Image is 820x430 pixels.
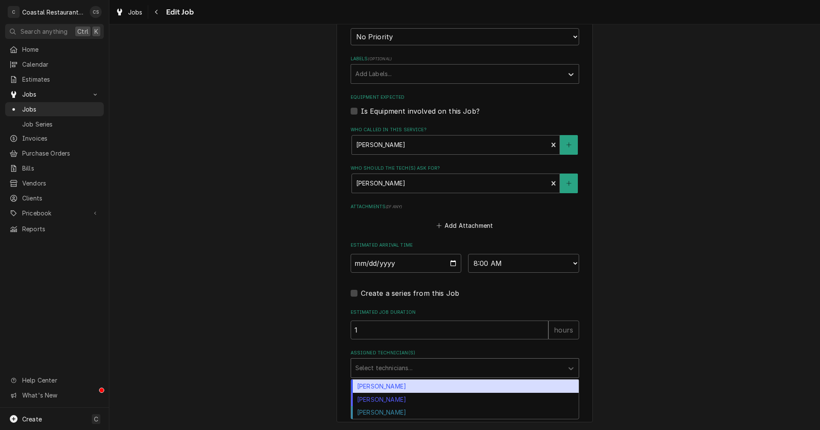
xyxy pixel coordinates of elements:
span: Purchase Orders [22,149,100,158]
a: Job Series [5,117,104,131]
span: Jobs [128,8,143,17]
span: Job Series [22,120,100,129]
span: Estimates [22,75,100,84]
span: Invoices [22,134,100,143]
a: Go to What's New [5,388,104,402]
span: Bills [22,164,100,173]
span: Clients [22,194,100,203]
span: Pricebook [22,209,87,218]
label: Estimated Arrival Time [351,242,579,249]
button: Add Attachment [435,220,495,232]
span: Search anything [20,27,67,36]
div: Chris Sockriter's Avatar [90,6,102,18]
a: Reports [5,222,104,236]
div: Assigned Technician(s) [351,350,579,377]
span: Jobs [22,90,87,99]
a: Go to Help Center [5,373,104,387]
a: Jobs [112,5,146,19]
div: Equipment Expected [351,94,579,116]
label: Is Equipment involved on this Job? [361,106,480,116]
label: Create a series from this Job [361,288,460,298]
span: Ctrl [77,27,88,36]
span: What's New [22,391,99,400]
div: Estimated Arrival Time [351,242,579,272]
label: Attachments [351,203,579,210]
span: Reports [22,224,100,233]
svg: Create New Contact [566,180,571,186]
span: Calendar [22,60,100,69]
div: Priority [351,16,579,45]
label: Estimated Job Duration [351,309,579,316]
div: Labels [351,56,579,83]
span: Create [22,415,42,423]
a: Calendar [5,57,104,71]
span: Help Center [22,376,99,385]
a: Invoices [5,131,104,145]
div: C [8,6,20,18]
span: Vendors [22,179,100,188]
a: Go to Jobs [5,87,104,101]
button: Search anythingCtrlK [5,24,104,39]
a: Purchase Orders [5,146,104,160]
div: [PERSON_NAME] [351,393,579,406]
a: Vendors [5,176,104,190]
label: Who called in this service? [351,127,579,133]
svg: Create New Contact [566,142,571,148]
a: Estimates [5,72,104,86]
a: Bills [5,161,104,175]
div: Coastal Restaurant Repair's Avatar [8,6,20,18]
a: Jobs [5,102,104,116]
button: Navigate back [150,5,164,19]
input: Date [351,254,462,273]
span: C [94,415,98,424]
label: Who should the tech(s) ask for? [351,165,579,172]
button: Create New Contact [560,135,578,155]
a: Clients [5,191,104,205]
div: hours [548,321,579,339]
label: Equipment Expected [351,94,579,101]
div: [PERSON_NAME] [351,406,579,419]
span: Home [22,45,100,54]
span: ( if any ) [386,204,402,209]
div: CS [90,6,102,18]
span: Jobs [22,105,100,114]
a: Go to Pricebook [5,206,104,220]
a: Home [5,42,104,56]
div: Estimated Job Duration [351,309,579,339]
select: Time Select [468,254,579,273]
div: Coastal Restaurant Repair [22,8,85,17]
label: Assigned Technician(s) [351,350,579,356]
div: Who called in this service? [351,127,579,154]
div: Who should the tech(s) ask for? [351,165,579,193]
div: [PERSON_NAME] [351,380,579,393]
span: Edit Job [164,6,194,18]
span: ( optional ) [368,56,392,61]
button: Create New Contact [560,174,578,193]
span: K [94,27,98,36]
div: Attachments [351,203,579,232]
label: Labels [351,56,579,62]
